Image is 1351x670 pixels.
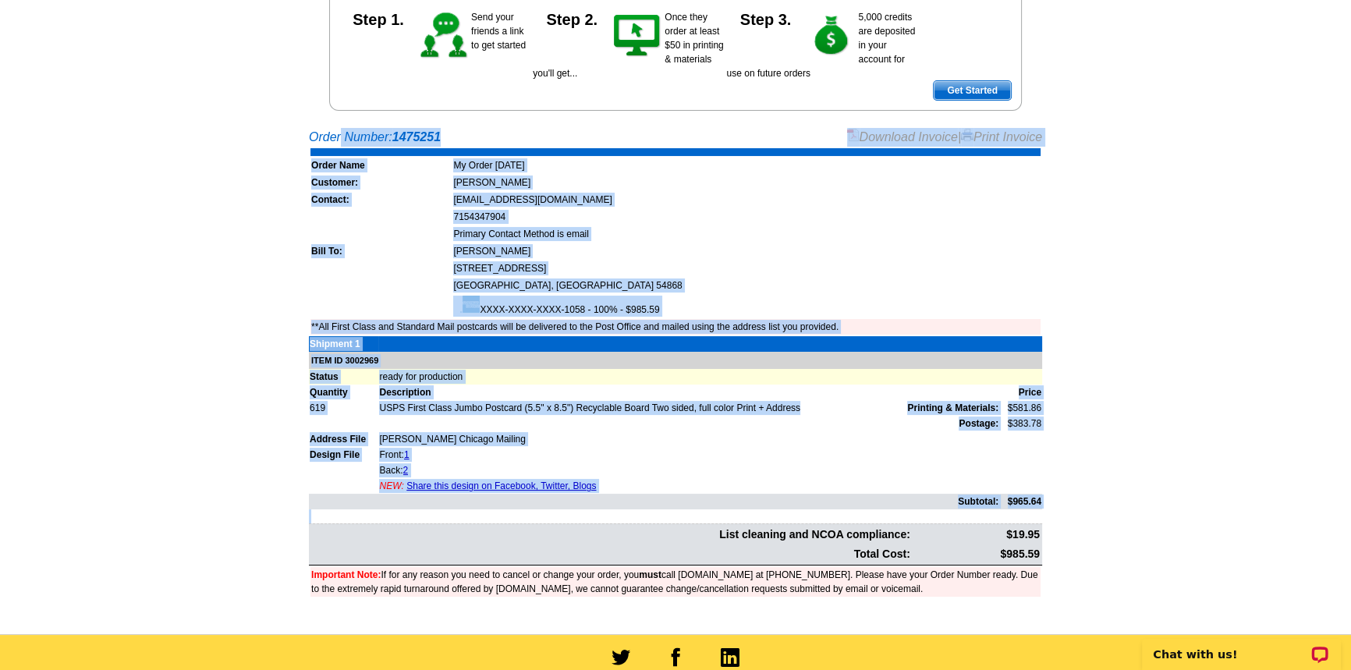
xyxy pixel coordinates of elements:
[403,465,409,476] a: 2
[452,192,1041,207] td: [EMAIL_ADDRESS][DOMAIN_NAME]
[378,447,999,463] td: Front:
[452,261,1041,276] td: [STREET_ADDRESS]
[406,480,596,491] a: Share this design on Facebook, Twitter, Blogs
[959,418,998,429] strong: Postage:
[379,480,403,491] span: NEW:
[309,447,378,463] td: Design File
[378,369,1042,385] td: ready for production
[999,416,1042,431] td: $383.78
[533,12,723,79] span: Once they order at least $50 in printing & materials you'll get...
[961,129,973,141] img: small-print-icon.gif
[309,385,378,400] td: Quantity
[311,569,381,580] font: Important Note:
[378,385,999,400] td: Description
[452,158,1041,173] td: My Order [DATE]
[452,175,1041,190] td: [PERSON_NAME]
[452,243,1041,259] td: [PERSON_NAME]
[392,130,441,144] strong: 1475251
[533,10,611,26] h5: Step 2.
[907,401,998,415] span: Printing & Materials:
[310,243,451,259] td: Bill To:
[310,319,1041,335] td: **All First Class and Standard Mail postcards will be delivered to the Post Office and mailed usi...
[310,567,1041,597] td: If for any reason you need to cancel or change your order, you call [DOMAIN_NAME] at [PHONE_NUMBE...
[309,494,999,509] td: Subtotal:
[933,80,1012,101] a: Get Started
[339,10,417,26] h5: Step 1.
[471,12,526,51] span: Send your friends a link to get started
[309,128,1042,147] div: Order Number:
[310,175,451,190] td: Customer:
[310,192,451,207] td: Contact:
[378,400,999,416] td: USPS First Class Jumbo Postcard (5.5" x 8.5") Recyclable Board Two sided, full color Print + Address
[310,158,451,173] td: Order Name
[309,336,378,352] td: Shipment 1
[452,278,1041,293] td: [GEOGRAPHIC_DATA], [GEOGRAPHIC_DATA] 54868
[452,295,1041,317] td: XXXX-XXXX-XXXX-1058 - 100% - $985.59
[309,431,378,447] td: Address File
[913,545,1041,563] td: $985.59
[310,545,911,563] td: Total Cost:
[999,494,1042,509] td: $965.64
[378,431,999,447] td: [PERSON_NAME] Chicago Mailing
[417,10,471,62] img: step-1.gif
[727,10,805,26] h5: Step 3.
[611,10,665,62] img: step-2.gif
[999,385,1042,400] td: Price
[727,12,916,79] span: 5,000 credits are deposited in your account for use on future orders
[961,130,1042,144] a: Print Invoice
[999,400,1042,416] td: $581.86
[452,209,1041,225] td: 7154347904
[404,449,410,460] a: 1
[309,352,1042,370] td: ITEM ID 3002969
[309,400,378,416] td: 619
[1132,621,1351,670] iframe: LiveChat chat widget
[378,463,999,478] td: Back:
[639,569,661,580] b: must
[847,130,958,144] a: Download Invoice
[913,526,1041,544] td: $19.95
[452,226,1041,242] td: Primary Contact Method is email
[847,129,860,141] img: small-pdf-icon.gif
[310,526,911,544] td: List cleaning and NCOA compliance:
[847,128,1043,147] div: |
[309,369,378,385] td: Status
[453,296,480,313] img: amex.gif
[934,81,1011,100] span: Get Started
[805,10,859,62] img: step-3.gif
